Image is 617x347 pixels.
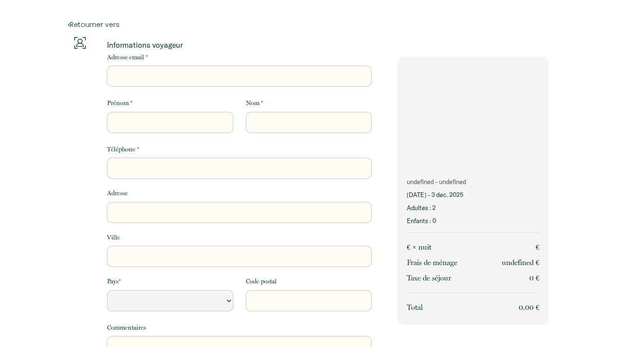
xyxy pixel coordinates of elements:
label: Adresse [107,188,128,198]
a: Retourner vers [68,19,549,30]
p: € × nuit [407,241,431,253]
span: Total [407,303,423,312]
label: Code postal [246,277,277,286]
label: Téléphone * [107,145,139,154]
p: Adultes : 2 [407,203,539,213]
p: Taxe de séjour [407,272,451,284]
select: Default select example [107,290,233,311]
img: guests-info [74,37,86,49]
label: Adresse email * [107,53,148,62]
p: 0 € [529,272,539,284]
label: Prénom * [107,98,133,108]
p: undefined € [502,257,539,268]
img: rental-image [397,56,549,170]
label: Commentaires [107,323,146,333]
p: € [536,241,539,253]
p: Enfants : 0 [407,216,539,226]
p: Informations voyageur [107,40,372,50]
p: undefined - undefined [407,177,539,187]
p: Frais de ménage [407,257,457,268]
label: Ville [107,233,120,242]
label: Nom * [246,98,263,108]
label: Pays [107,277,121,286]
span: 0.00 € [519,303,539,312]
p: [DATE] - 3 déc. 2025 [407,190,539,200]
